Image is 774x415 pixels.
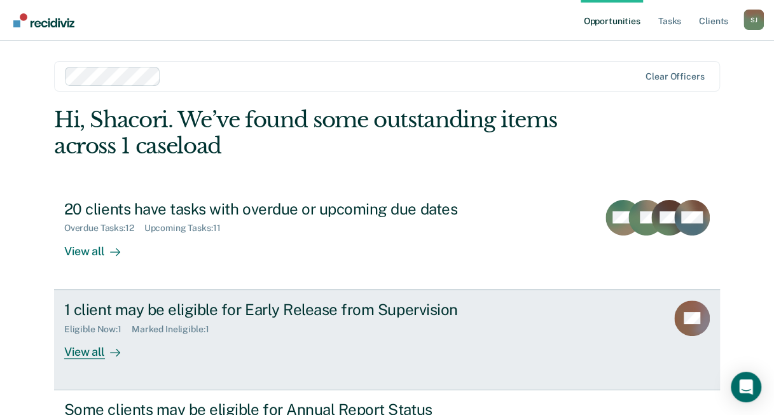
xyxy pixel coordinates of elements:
[64,334,135,359] div: View all
[64,200,511,218] div: 20 clients have tasks with overdue or upcoming due dates
[731,372,761,402] div: Open Intercom Messenger
[64,324,132,335] div: Eligible Now : 1
[646,71,704,82] div: Clear officers
[64,234,135,258] div: View all
[54,290,720,390] a: 1 client may be eligible for Early Release from SupervisionEligible Now:1Marked Ineligible:1View all
[54,190,720,290] a: 20 clients have tasks with overdue or upcoming due datesOverdue Tasks:12Upcoming Tasks:11View all
[132,324,219,335] div: Marked Ineligible : 1
[64,300,511,319] div: 1 client may be eligible for Early Release from Supervision
[743,10,764,30] div: S J
[743,10,764,30] button: Profile dropdown button
[54,107,587,159] div: Hi, Shacori. We’ve found some outstanding items across 1 caseload
[64,223,144,234] div: Overdue Tasks : 12
[13,13,74,27] img: Recidiviz
[144,223,231,234] div: Upcoming Tasks : 11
